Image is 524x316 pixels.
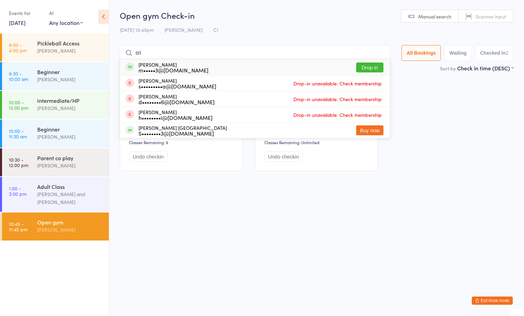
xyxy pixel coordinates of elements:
[2,177,109,212] a: 1:00 -3:00 pmAdult Class[PERSON_NAME] and [PERSON_NAME]
[418,13,451,20] span: Manual search
[457,64,513,72] div: Check in time (DESC)
[9,42,27,53] time: 6:00 - 4:00 pm
[37,39,103,47] div: Pickleball Access
[139,62,208,73] div: [PERSON_NAME]
[264,151,303,162] button: Undo checkin
[9,186,27,196] time: 1:00 - 3:00 pm
[2,120,109,148] a: 10:00 -11:30 amBeginner[PERSON_NAME]
[292,94,383,104] span: Drop-in unavailable: Check membership
[37,218,103,226] div: Open gym
[139,99,215,105] div: d••••••••6@[DOMAIN_NAME]
[139,83,216,89] div: s•••••••••a@[DOMAIN_NAME]
[9,221,28,232] time: 10:45 - 11:45 pm
[129,151,168,162] button: Undo checkin
[9,8,42,19] div: Events for
[2,62,109,90] a: 8:30 -10:00 amBeginner[PERSON_NAME]
[9,99,28,110] time: 10:00 - 12:00 pm
[9,19,26,26] a: [DATE]
[37,104,103,112] div: [PERSON_NAME]
[139,67,208,73] div: m•••••3@[DOMAIN_NAME]
[120,45,390,61] input: Search
[9,157,28,168] time: 10:30 - 12:00 pm
[139,109,213,120] div: [PERSON_NAME]
[37,68,103,75] div: Beginner
[37,162,103,169] div: [PERSON_NAME]
[129,139,236,145] div: Classes Remaining: 9
[440,65,456,72] label: Sort by
[37,226,103,234] div: [PERSON_NAME]
[2,212,109,241] a: 10:45 -11:45 pmOpen gym[PERSON_NAME]
[49,8,83,19] div: At
[2,91,109,119] a: 10:00 -12:00 pmIntermediate/HP[PERSON_NAME]
[476,13,506,20] span: Scanner input
[506,50,508,56] div: 2
[49,19,83,26] div: Any location
[472,297,513,305] button: Exit kiosk mode
[37,183,103,190] div: Adult Class
[139,125,227,136] div: [PERSON_NAME] [GEOGRAPHIC_DATA]
[37,75,103,83] div: [PERSON_NAME]
[37,190,103,206] div: [PERSON_NAME] and [PERSON_NAME]
[2,33,109,61] a: 6:00 -4:00 pmPickleball Access[PERSON_NAME]
[37,47,103,55] div: [PERSON_NAME]
[444,45,471,61] button: Waiting
[139,94,215,105] div: [PERSON_NAME]
[356,125,383,135] button: Buy now
[9,128,27,139] time: 10:00 - 11:30 am
[264,139,371,145] div: Classes Remaining: Unlimited
[120,26,154,33] span: [DATE] 10:45pm
[139,130,227,136] div: S••••••••3@[DOMAIN_NAME]
[37,125,103,133] div: Beginner
[356,63,383,72] button: Drop in
[37,133,103,141] div: [PERSON_NAME]
[164,26,203,33] span: [PERSON_NAME]
[139,78,216,89] div: [PERSON_NAME]
[292,110,383,120] span: Drop-in unavailable: Check membership
[9,71,28,82] time: 8:30 - 10:00 am
[292,78,383,88] span: Drop-in unavailable: Check membership
[402,45,441,61] button: All Bookings
[213,26,218,33] span: C1
[37,154,103,162] div: Parent co play
[139,115,213,120] div: h••••••••i@[DOMAIN_NAME]
[2,148,109,176] a: 10:30 -12:00 pmParent co play[PERSON_NAME]
[475,45,514,61] button: Checked in2
[120,10,513,21] h2: Open gym Check-in
[37,97,103,104] div: Intermediate/HP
